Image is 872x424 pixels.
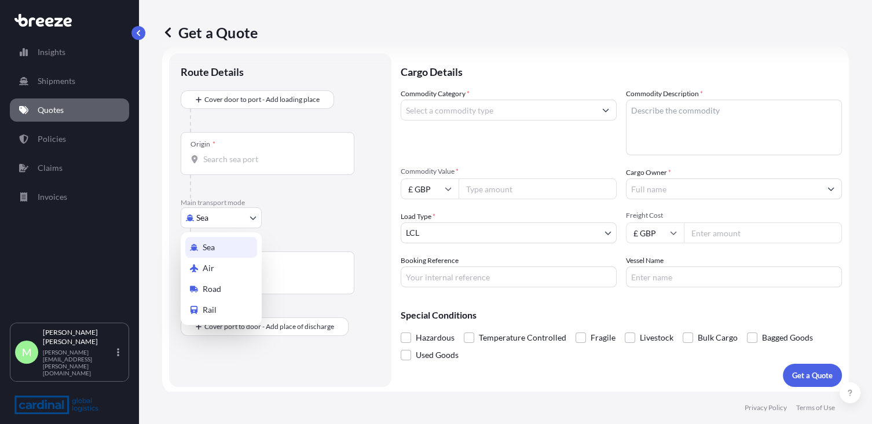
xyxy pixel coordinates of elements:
p: Get a Quote [162,23,258,42]
p: Cargo Details [401,53,842,88]
span: Air [203,262,214,274]
span: Rail [203,304,217,316]
span: Road [203,283,221,295]
span: Sea [203,242,215,253]
div: Select transport [181,232,262,325]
